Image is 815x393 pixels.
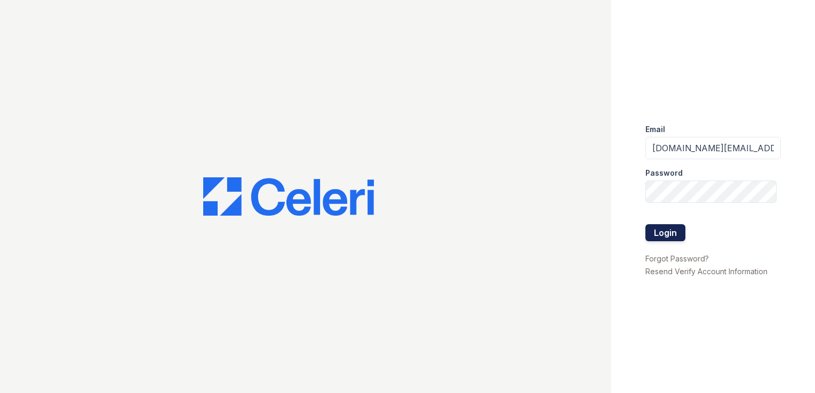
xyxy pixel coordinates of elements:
[203,177,374,216] img: CE_Logo_Blue-a8612792a0a2168367f1c8372b55b34899dd931a85d93a1a3d3e32e68fde9ad4.png
[645,224,685,241] button: Login
[645,267,768,276] a: Resend Verify Account Information
[645,168,683,178] label: Password
[645,254,709,263] a: Forgot Password?
[645,124,665,135] label: Email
